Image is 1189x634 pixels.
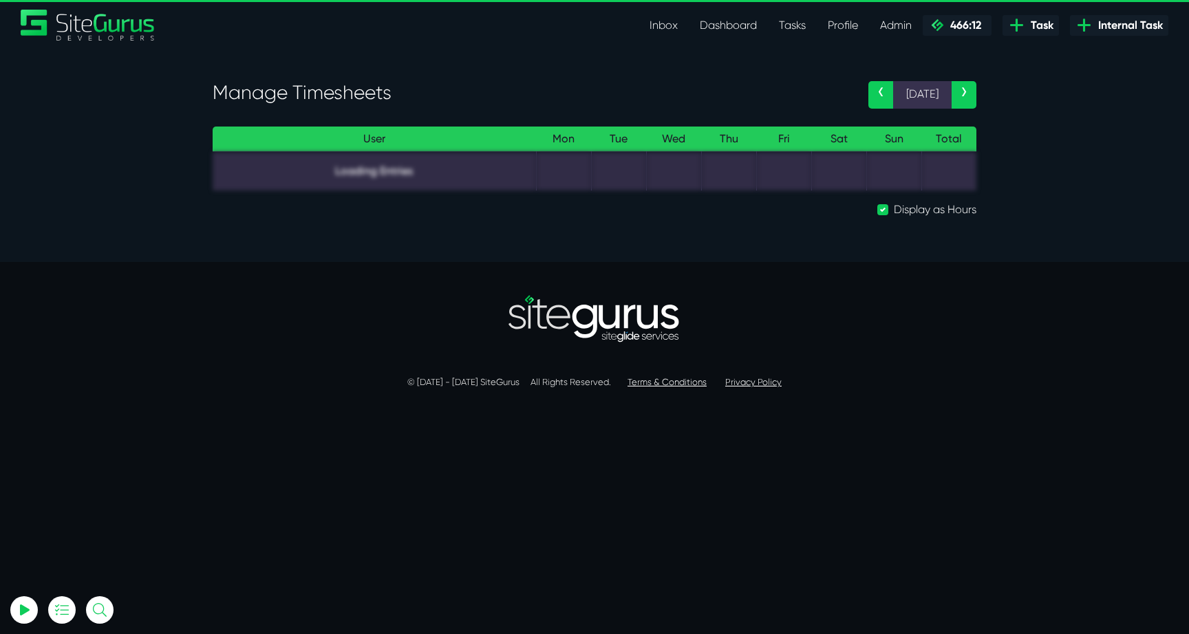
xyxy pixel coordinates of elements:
[868,81,893,109] a: ‹
[213,81,848,105] h3: Manage Timesheets
[869,12,923,39] a: Admin
[894,201,976,218] label: Display as Hours
[756,127,811,152] th: Fri
[923,15,992,36] a: 466:12
[646,127,701,152] th: Wed
[213,151,536,190] td: Loading Entries
[21,10,156,41] img: Sitegurus Logo
[811,127,866,152] th: Sat
[591,127,646,152] th: Tue
[1093,17,1163,34] span: Internal Task
[689,12,768,39] a: Dashboard
[952,81,976,109] a: ›
[536,127,591,152] th: Mon
[921,127,976,152] th: Total
[213,127,536,152] th: User
[893,81,952,109] span: [DATE]
[639,12,689,39] a: Inbox
[628,377,707,387] a: Terms & Conditions
[21,10,156,41] a: SiteGurus
[945,19,981,32] span: 466:12
[1070,15,1168,36] a: Internal Task
[817,12,869,39] a: Profile
[213,375,976,389] p: © [DATE] - [DATE] SiteGurus All Rights Reserved.
[768,12,817,39] a: Tasks
[701,127,756,152] th: Thu
[866,127,921,152] th: Sun
[1003,15,1059,36] a: Task
[725,377,782,387] a: Privacy Policy
[1025,17,1053,34] span: Task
